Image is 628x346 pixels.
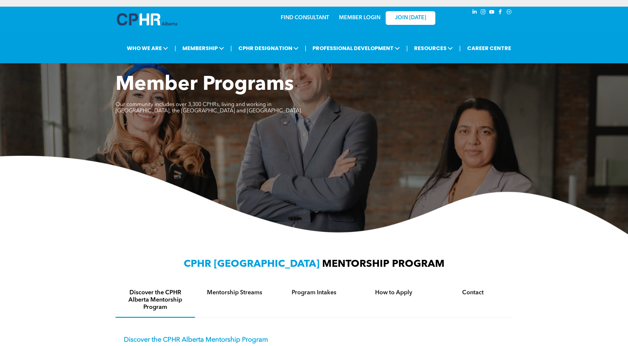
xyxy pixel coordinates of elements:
[412,42,455,54] span: RESOURCES
[184,259,319,269] span: CPHR [GEOGRAPHIC_DATA]
[201,289,268,296] h4: Mentorship Streams
[117,13,177,26] img: A blue and white logo for cp alberta
[506,8,513,17] a: Social network
[124,336,505,344] p: Discover the CPHR Alberta Mentorship Program
[439,289,507,296] h4: Contact
[280,289,348,296] h4: Program Intakes
[480,8,487,17] a: instagram
[116,75,294,95] span: Member Programs
[471,8,478,17] a: linkedin
[121,289,189,311] h4: Discover the CPHR Alberta Mentorship Program
[230,41,232,55] li: |
[497,8,504,17] a: facebook
[459,41,461,55] li: |
[125,42,170,54] span: WHO WE ARE
[339,15,380,21] a: MEMBER LOGIN
[236,42,301,54] span: CPHR DESIGNATION
[174,41,176,55] li: |
[360,289,427,296] h4: How to Apply
[386,11,435,25] a: JOIN [DATE]
[311,42,402,54] span: PROFESSIONAL DEVELOPMENT
[180,42,226,54] span: MEMBERSHIP
[305,41,307,55] li: |
[488,8,496,17] a: youtube
[465,42,513,54] a: CAREER CENTRE
[322,259,445,269] span: MENTORSHIP PROGRAM
[281,15,329,21] a: FIND CONSULTANT
[395,15,426,21] span: JOIN [DATE]
[406,41,408,55] li: |
[116,102,302,114] span: Our community includes over 3,300 CPHRs, living and working in [GEOGRAPHIC_DATA], the [GEOGRAPHIC...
